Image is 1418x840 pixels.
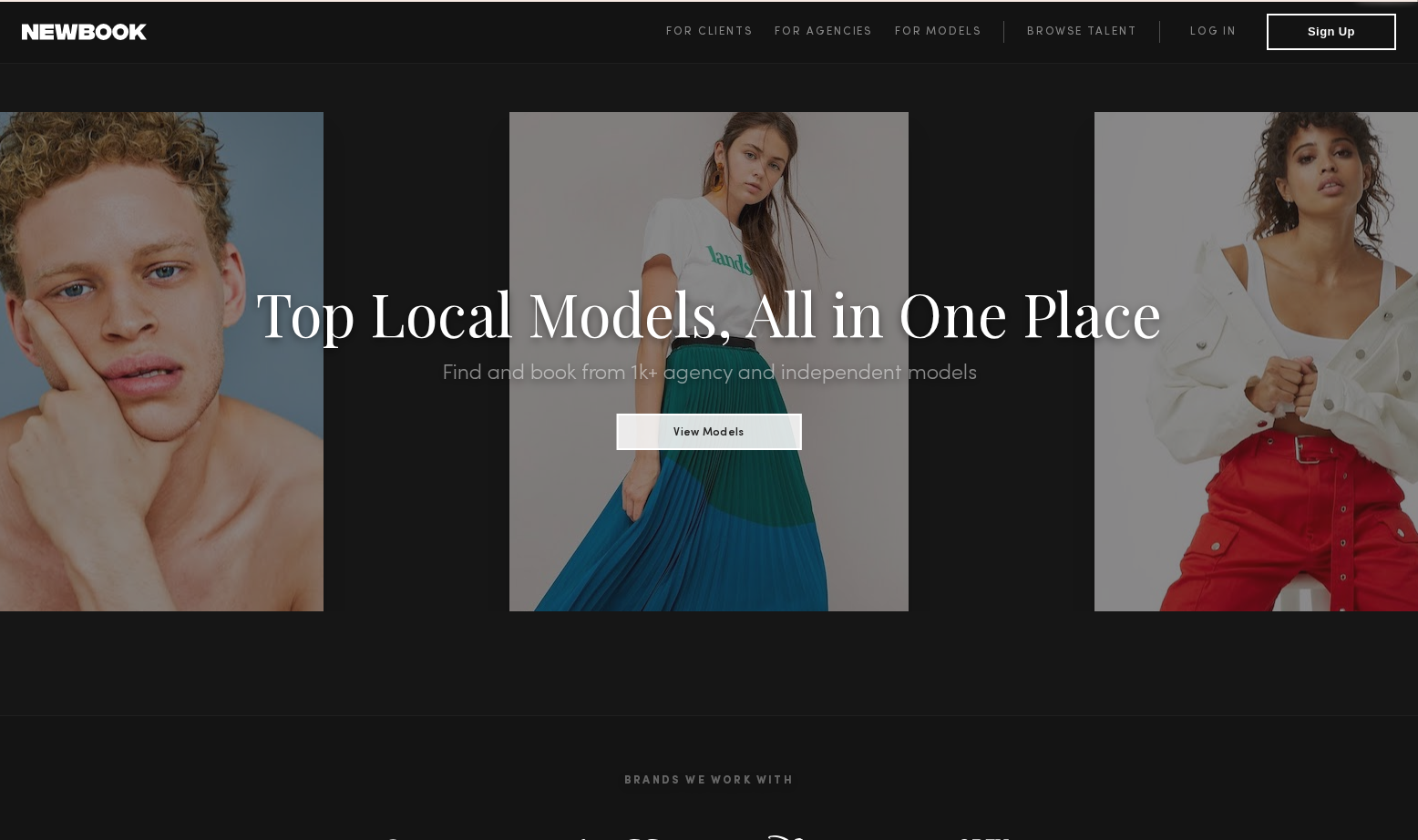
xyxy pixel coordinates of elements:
a: Log in [1159,21,1267,43]
button: Sign Up [1267,14,1396,50]
a: For Agencies [775,21,894,43]
span: For Clients [666,26,753,37]
h2: Brands We Work With [162,753,1256,809]
span: For Agencies [775,26,872,37]
a: View Models [617,420,802,440]
span: For Models [895,26,981,37]
a: For Models [895,21,1004,43]
a: For Clients [666,21,775,43]
a: Browse Talent [1003,21,1159,43]
h2: Find and book from 1k+ agency and independent models [107,363,1312,384]
button: View Models [617,414,802,450]
h1: Top Local Models, All in One Place [107,284,1312,341]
